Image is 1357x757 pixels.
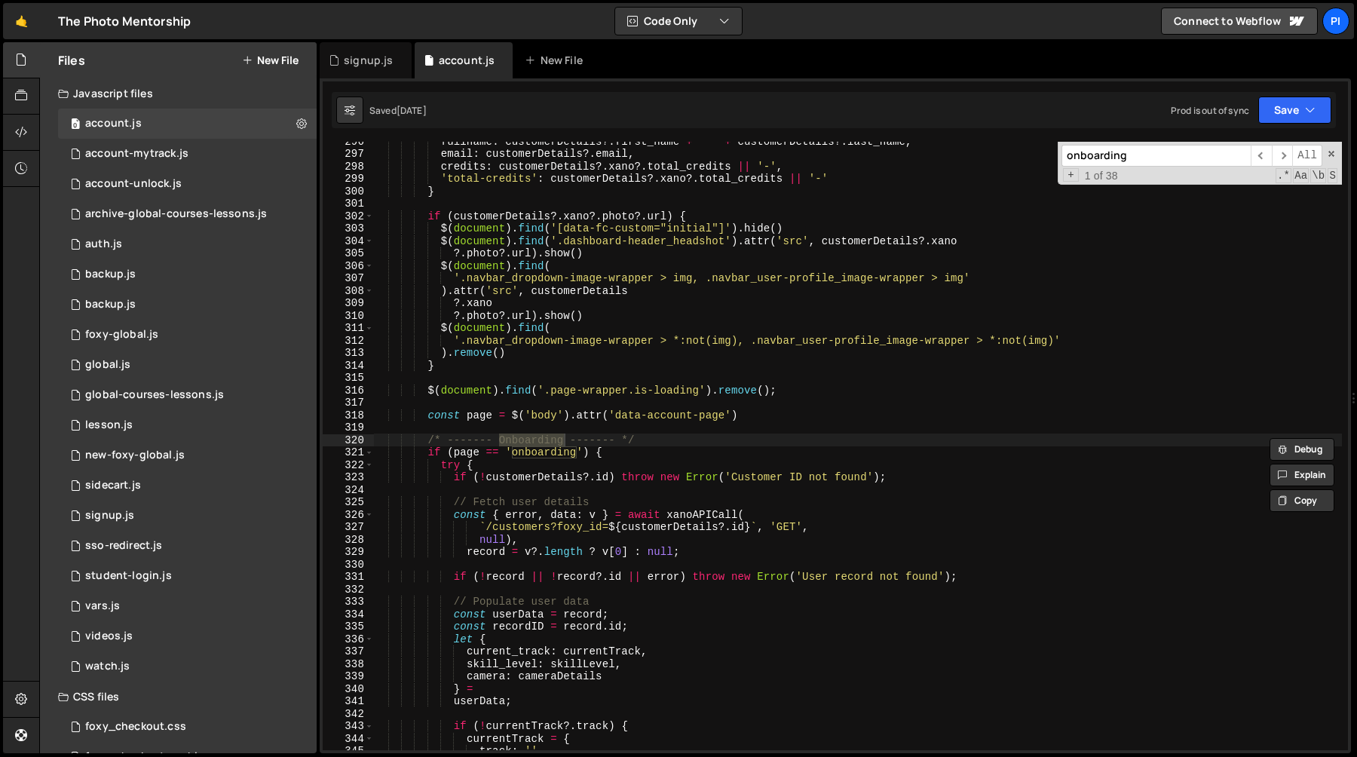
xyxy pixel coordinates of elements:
[323,247,374,260] div: 305
[323,720,374,733] div: 343
[1063,168,1079,182] span: Toggle Replace mode
[58,259,317,290] div: 13533/45031.js
[85,569,172,583] div: student-login.js
[85,328,158,342] div: foxy-global.js
[615,8,742,35] button: Code Only
[1276,168,1291,183] span: RegExp Search
[85,509,134,523] div: signup.js
[323,658,374,671] div: 338
[58,12,191,30] div: The Photo Mentorship
[397,104,427,117] div: [DATE]
[323,136,374,149] div: 296
[3,3,40,39] a: 🤙
[85,268,136,281] div: backup.js
[323,297,374,310] div: 309
[58,561,317,591] div: 13533/46953.js
[58,440,317,470] div: 13533/40053.js
[85,388,224,402] div: global-courses-lessons.js
[323,471,374,484] div: 323
[40,682,317,712] div: CSS files
[369,104,427,117] div: Saved
[242,54,299,66] button: New File
[323,385,374,397] div: 316
[323,708,374,721] div: 342
[85,238,122,251] div: auth.js
[323,372,374,385] div: 315
[323,496,374,509] div: 325
[323,446,374,459] div: 321
[323,322,374,335] div: 311
[58,501,317,531] div: 13533/35364.js
[323,310,374,323] div: 310
[1293,168,1309,183] span: CaseSensitive Search
[323,434,374,447] div: 320
[58,109,317,139] div: 13533/34220.js
[85,147,188,161] div: account-mytrack.js
[439,53,495,68] div: account.js
[85,630,133,643] div: videos.js
[323,695,374,708] div: 341
[85,298,136,311] div: backup.js
[58,531,317,561] div: 13533/47004.js
[323,272,374,285] div: 307
[1079,170,1124,182] span: 1 of 38
[323,608,374,621] div: 334
[58,229,317,259] div: 13533/34034.js
[85,418,133,432] div: lesson.js
[323,397,374,409] div: 317
[40,78,317,109] div: Javascript files
[1161,8,1318,35] a: Connect to Webflow
[58,320,317,350] div: 13533/34219.js
[58,470,317,501] div: 13533/43446.js
[1258,97,1331,124] button: Save
[85,449,185,462] div: new-foxy-global.js
[85,177,182,191] div: account-unlock.js
[58,169,317,199] div: 13533/41206.js
[323,222,374,235] div: 303
[323,459,374,472] div: 322
[58,52,85,69] h2: Files
[58,410,317,440] div: 13533/35472.js
[1328,168,1337,183] span: Search In Selection
[58,380,317,410] div: 13533/35292.js
[58,651,317,682] div: 13533/38527.js
[323,260,374,273] div: 306
[58,712,317,742] div: 13533/38507.css
[323,571,374,584] div: 331
[1270,464,1334,486] button: Explain
[85,599,120,613] div: vars.js
[85,358,130,372] div: global.js
[1322,8,1349,35] a: Pi
[323,173,374,185] div: 299
[323,509,374,522] div: 326
[58,290,317,320] div: 13533/45030.js
[323,235,374,248] div: 304
[323,546,374,559] div: 329
[323,534,374,547] div: 328
[323,596,374,608] div: 333
[85,117,142,130] div: account.js
[1270,489,1334,512] button: Copy
[323,148,374,161] div: 297
[1310,168,1326,183] span: Whole Word Search
[85,539,162,553] div: sso-redirect.js
[323,198,374,210] div: 301
[323,161,374,173] div: 298
[85,207,267,221] div: archive-global-courses-lessons.js
[58,621,317,651] div: 13533/42246.js
[344,53,393,68] div: signup.js
[85,479,141,492] div: sidecart.js
[323,584,374,596] div: 332
[323,285,374,298] div: 308
[323,185,374,198] div: 300
[58,199,317,229] div: 13533/43968.js
[323,409,374,422] div: 318
[1061,145,1251,167] input: Search for
[323,645,374,658] div: 337
[323,733,374,746] div: 344
[323,670,374,683] div: 339
[1171,104,1249,117] div: Prod is out of sync
[323,621,374,633] div: 335
[85,720,186,734] div: foxy_checkout.css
